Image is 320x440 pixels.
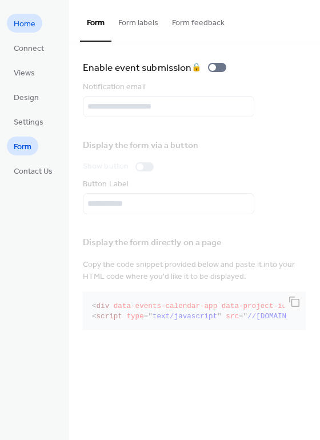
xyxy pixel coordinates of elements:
a: Home [7,14,42,33]
span: Design [14,92,39,104]
span: Contact Us [14,166,53,178]
a: Contact Us [7,161,59,180]
a: Connect [7,38,51,57]
span: Settings [14,117,43,129]
span: Connect [14,43,44,55]
span: Views [14,67,35,79]
a: Settings [7,112,50,131]
span: Form [14,141,31,153]
a: Form [7,137,38,155]
a: Design [7,87,46,106]
a: Views [7,63,42,82]
span: Home [14,18,35,30]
